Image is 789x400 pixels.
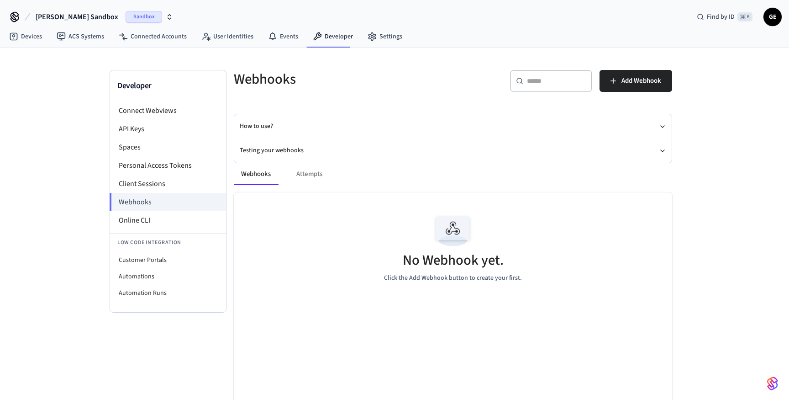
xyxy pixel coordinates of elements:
[234,70,447,89] h5: Webhooks
[49,28,111,45] a: ACS Systems
[234,163,278,185] button: Webhooks
[403,251,504,270] h5: No Webhook yet.
[737,12,752,21] span: ⌘ K
[110,156,226,175] li: Personal Access Tokens
[110,211,226,229] li: Online CLI
[767,376,778,391] img: SeamLogoGradient.69752ec5.svg
[110,138,226,156] li: Spaces
[600,70,672,92] button: Add Webhook
[764,9,781,25] span: GE
[111,28,194,45] a: Connected Accounts
[432,211,473,252] img: Webhook Empty State
[763,8,782,26] button: GE
[234,163,672,185] div: ant example
[384,273,522,283] p: Click the Add Webhook button to create your first.
[305,28,360,45] a: Developer
[110,268,226,285] li: Automations
[261,28,305,45] a: Events
[110,175,226,193] li: Client Sessions
[110,193,226,211] li: Webhooks
[240,139,666,163] button: Testing your webhooks
[2,28,49,45] a: Devices
[110,233,226,252] li: Low Code Integration
[194,28,261,45] a: User Identities
[621,75,661,87] span: Add Webhook
[707,12,735,21] span: Find by ID
[110,252,226,268] li: Customer Portals
[36,11,118,22] span: [PERSON_NAME] Sandbox
[117,80,219,92] h3: Developer
[126,11,162,23] span: Sandbox
[689,9,760,25] div: Find by ID⌘ K
[110,101,226,120] li: Connect Webviews
[240,114,666,139] button: How to use?
[110,285,226,301] li: Automation Runs
[110,120,226,138] li: API Keys
[360,28,410,45] a: Settings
